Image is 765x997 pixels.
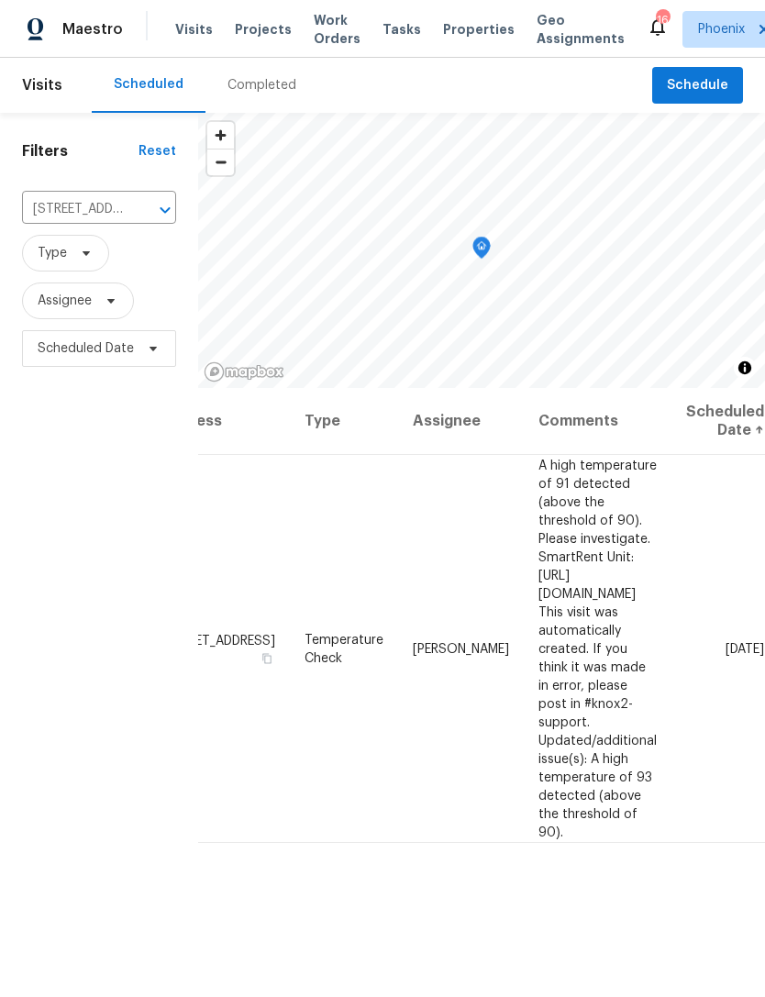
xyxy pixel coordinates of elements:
[739,358,750,378] span: Toggle attribution
[524,388,671,455] th: Comments
[667,74,728,97] span: Schedule
[314,11,360,48] span: Work Orders
[382,23,421,36] span: Tasks
[62,20,123,39] span: Maestro
[22,65,62,105] span: Visits
[207,149,234,175] button: Zoom out
[207,150,234,175] span: Zoom out
[204,361,284,382] a: Mapbox homepage
[227,76,296,94] div: Completed
[160,388,290,455] th: Address
[472,237,491,265] div: Map marker
[538,459,657,838] span: A high temperature of 91 detected (above the threshold of 90). Please investigate. SmartRent Unit...
[22,195,125,224] input: Search for an address...
[152,197,178,223] button: Open
[175,20,213,39] span: Visits
[235,20,292,39] span: Projects
[114,75,183,94] div: Scheduled
[207,122,234,149] button: Zoom in
[290,388,398,455] th: Type
[413,642,509,655] span: [PERSON_NAME]
[734,357,756,379] button: Toggle attribution
[38,292,92,310] span: Assignee
[671,388,765,455] th: Scheduled Date ↑
[139,142,176,161] div: Reset
[726,642,764,655] span: [DATE]
[537,11,625,48] span: Geo Assignments
[305,633,383,664] span: Temperature Check
[398,388,524,455] th: Assignee
[652,67,743,105] button: Schedule
[22,142,139,161] h1: Filters
[38,244,67,262] span: Type
[38,339,134,358] span: Scheduled Date
[161,634,275,647] span: [STREET_ADDRESS]
[698,20,745,39] span: Phoenix
[656,11,669,29] div: 16
[443,20,515,39] span: Properties
[259,649,275,666] button: Copy Address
